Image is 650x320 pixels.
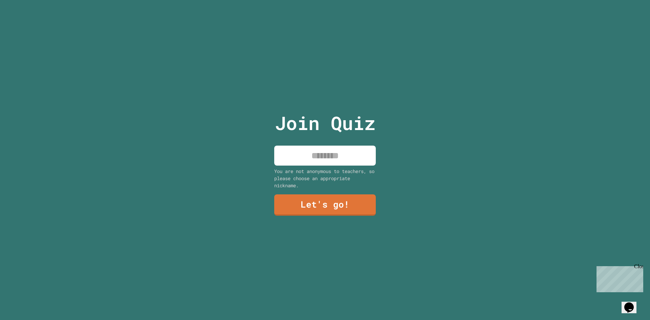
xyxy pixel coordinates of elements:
[275,109,375,137] p: Join Quiz
[622,293,643,313] iframe: chat widget
[274,194,376,216] a: Let's go!
[3,3,47,43] div: Chat with us now!Close
[594,263,643,292] iframe: chat widget
[274,168,376,189] div: You are not anonymous to teachers, so please choose an appropriate nickname.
